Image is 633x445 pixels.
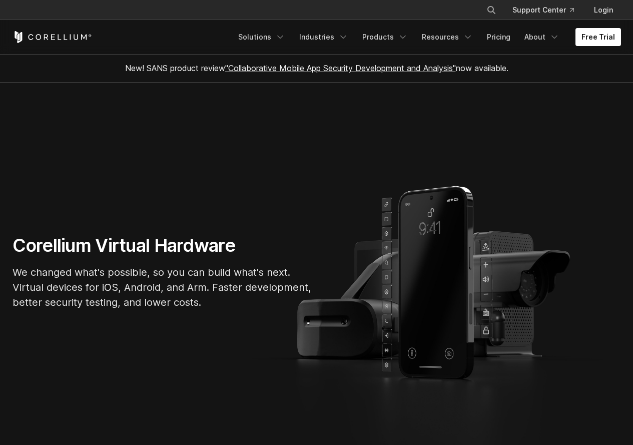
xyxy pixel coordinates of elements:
[293,28,354,46] a: Industries
[482,1,500,19] button: Search
[586,1,621,19] a: Login
[13,265,313,310] p: We changed what's possible, so you can build what's next. Virtual devices for iOS, Android, and A...
[125,63,508,73] span: New! SANS product review now available.
[13,31,92,43] a: Corellium Home
[232,28,291,46] a: Solutions
[481,28,516,46] a: Pricing
[518,28,565,46] a: About
[504,1,582,19] a: Support Center
[13,234,313,257] h1: Corellium Virtual Hardware
[356,28,414,46] a: Products
[416,28,479,46] a: Resources
[575,28,621,46] a: Free Trial
[225,63,456,73] a: "Collaborative Mobile App Security Development and Analysis"
[474,1,621,19] div: Navigation Menu
[232,28,621,46] div: Navigation Menu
